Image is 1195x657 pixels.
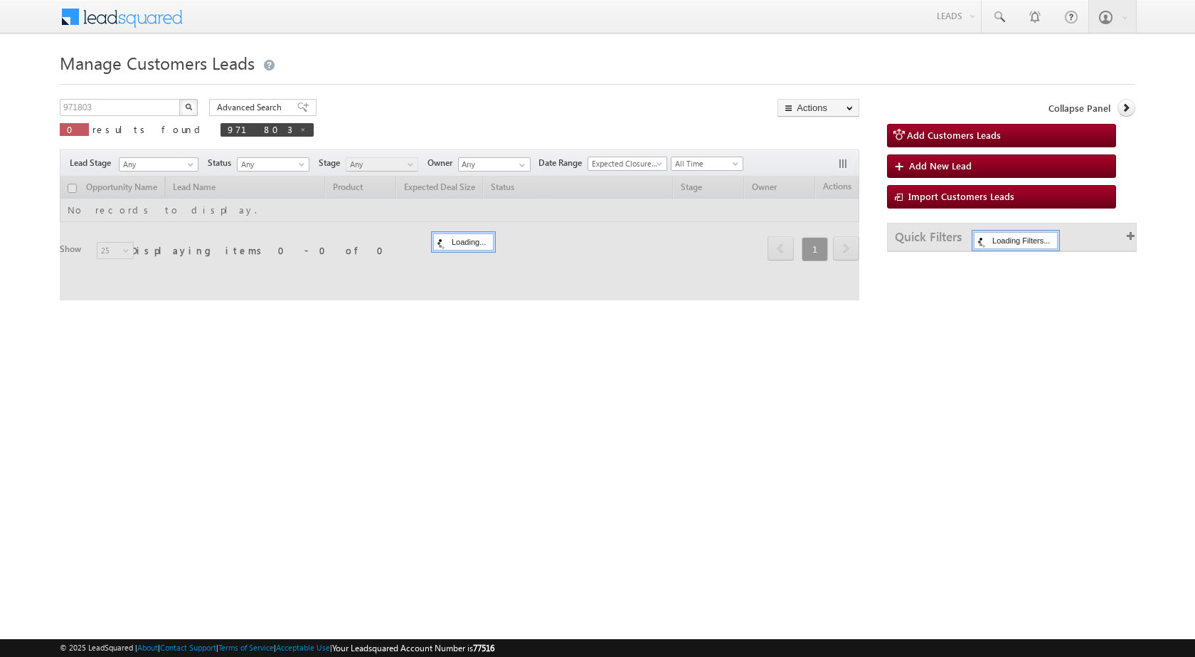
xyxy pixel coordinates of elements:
[909,159,972,172] span: Add New Lead
[160,643,216,652] a: Contact Support
[119,157,198,172] a: Any
[473,643,494,653] span: 77516
[228,123,292,135] span: 971803
[974,232,1058,249] div: Loading Filters...
[332,643,494,653] span: Your Leadsquared Account Number is
[60,641,494,655] span: © 2025 LeadSquared | | | | |
[137,643,158,652] a: About
[433,233,494,251] div: Loading...
[458,157,531,172] input: Type to Search
[538,157,588,169] span: Date Range
[588,157,667,171] a: Expected Closure Date
[276,643,330,652] a: Acceptable Use
[907,129,1001,141] span: Add Customers Leads
[92,123,206,135] span: results found
[1048,102,1110,115] span: Collapse Panel
[671,157,739,170] span: All Time
[671,157,743,171] a: All Time
[237,157,309,172] a: Any
[208,157,237,169] span: Status
[346,158,414,171] span: Any
[319,157,346,169] span: Stage
[511,158,529,172] a: Show All Items
[218,643,274,652] a: Terms of Service
[185,103,192,110] img: Search
[588,157,662,170] span: Expected Closure Date
[119,158,193,171] span: Any
[217,101,286,114] span: Advanced Search
[777,99,859,117] button: Actions
[908,190,1014,202] span: Import Customers Leads
[70,157,117,169] span: Lead Stage
[67,123,82,135] span: 0
[238,158,305,171] span: Any
[346,157,418,172] a: Any
[60,51,255,74] span: Manage Customers Leads
[427,157,458,169] span: Owner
